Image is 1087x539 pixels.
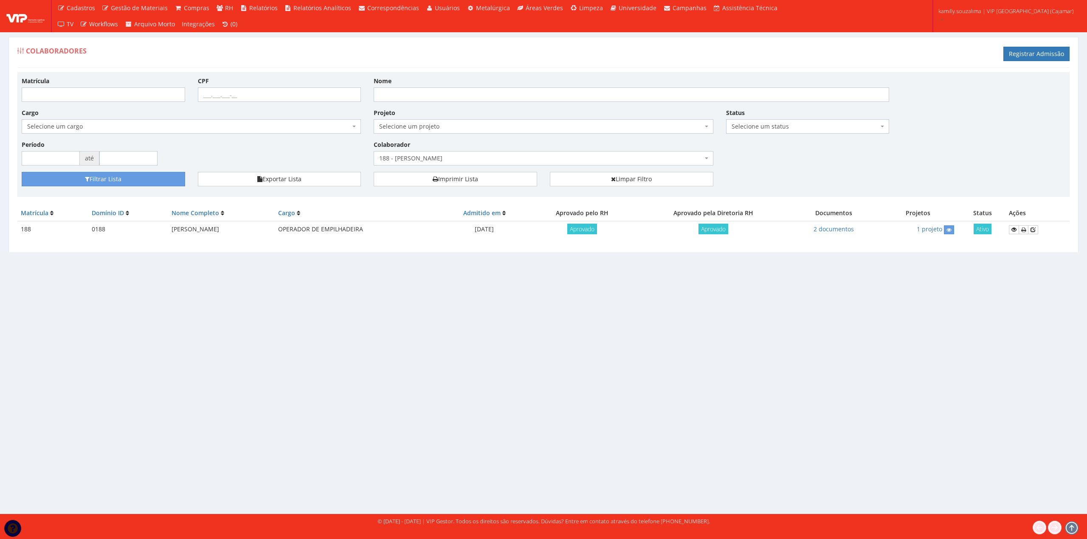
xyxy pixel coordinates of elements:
[463,209,501,217] a: Admitido em
[22,119,361,134] span: Selecione um cargo
[121,16,178,32] a: Arquivo Morto
[22,109,39,117] label: Cargo
[218,16,241,32] a: (0)
[726,119,890,134] span: Selecione um status
[374,77,391,85] label: Nome
[374,109,395,117] label: Projeto
[275,221,440,238] td: OPERADOR DE EMPILHADEIRA
[77,16,122,32] a: Workflows
[791,205,876,221] th: Documentos
[917,225,942,233] a: 1 projeto
[974,224,991,234] span: Ativo
[529,205,636,221] th: Aprovado pelo RH
[249,4,278,12] span: Relatórios
[550,172,713,186] a: Limpar Filtro
[22,140,45,149] label: Período
[367,4,419,12] span: Correspondências
[379,122,702,131] span: Selecione um projeto
[374,151,713,166] span: 188 - HENRIQUE RABELO LEANDRO
[26,46,87,56] span: Colaboradores
[726,109,745,117] label: Status
[231,20,237,28] span: (0)
[80,151,99,166] span: até
[379,154,702,163] span: 188 - HENRIQUE RABELO LEANDRO
[22,77,49,85] label: Matrícula
[17,221,88,238] td: 188
[198,172,361,186] button: Exportar Lista
[21,209,48,217] a: Matrícula
[293,4,351,12] span: Relatórios Analíticos
[814,225,854,233] a: 2 documentos
[374,140,410,149] label: Colaborador
[526,4,563,12] span: Áreas Verdes
[435,4,460,12] span: Usuários
[184,4,209,12] span: Compras
[88,221,168,238] td: 0188
[27,122,350,131] span: Selecione um cargo
[876,205,960,221] th: Projetos
[182,20,215,28] span: Integrações
[374,172,537,186] a: Imprimir Lista
[938,7,1074,15] span: kamilly.souzalima | VIP [GEOGRAPHIC_DATA] (Cajamar)
[22,172,185,186] button: Filtrar Lista
[134,20,175,28] span: Arquivo Morto
[619,4,656,12] span: Universidade
[111,4,168,12] span: Gestão de Materiais
[67,20,73,28] span: TV
[172,209,219,217] a: Nome Completo
[1003,47,1070,61] a: Registrar Admissão
[374,119,713,134] span: Selecione um projeto
[732,122,879,131] span: Selecione um status
[54,16,77,32] a: TV
[278,209,295,217] a: Cargo
[6,10,45,22] img: logo
[440,221,529,238] td: [DATE]
[567,224,597,234] span: Aprovado
[722,4,777,12] span: Assistência Técnica
[92,209,124,217] a: Domínio ID
[225,4,233,12] span: RH
[636,205,791,221] th: Aprovado pela Diretoria RH
[476,4,510,12] span: Metalúrgica
[168,221,275,238] td: [PERSON_NAME]
[673,4,707,12] span: Campanhas
[178,16,218,32] a: Integrações
[579,4,603,12] span: Limpeza
[1005,205,1070,221] th: Ações
[960,205,1005,221] th: Status
[377,517,710,525] div: © [DATE] - [DATE] | VIP Gestor. Todos os direitos são reservados. Dúvidas? Entre em contato atrav...
[698,224,728,234] span: Aprovado
[198,77,209,85] label: CPF
[89,20,118,28] span: Workflows
[198,87,361,102] input: ___.___.___-__
[67,4,95,12] span: Cadastros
